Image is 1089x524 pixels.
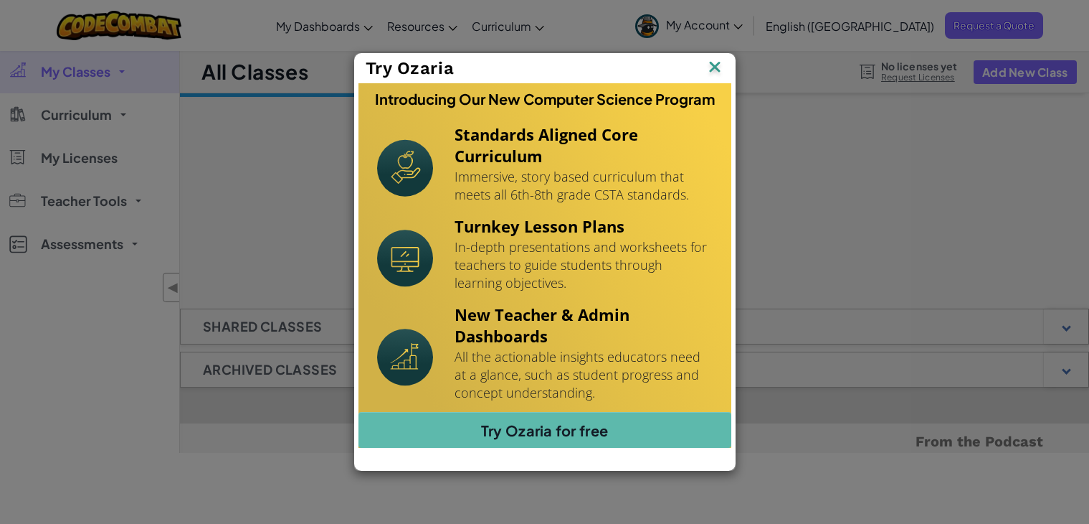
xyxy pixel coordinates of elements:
img: Icon_Turnkey.svg [377,230,433,287]
h3: Introducing Our New Computer Science Program [375,90,715,108]
p: Immersive, story based curriculum that meets all 6th-8th grade CSTA standards. [455,168,713,204]
p: In-depth presentations and worksheets for teachers to guide students through learning objectives. [455,238,713,292]
h4: Standards Aligned Core Curriculum [455,123,713,167]
img: Icon_NewTeacherDashboard.svg [377,329,433,386]
img: IconClose.svg [705,57,724,79]
p: All the actionable insights educators need at a glance, such as student progress and concept unde... [455,348,713,402]
img: Icon_StandardsAlignment.svg [377,139,433,197]
h4: New Teacher & Admin Dashboards [455,304,713,347]
a: Try Ozaria for free [358,412,731,448]
h4: Turnkey Lesson Plans [455,215,713,237]
span: Try Ozaria [366,58,455,78]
